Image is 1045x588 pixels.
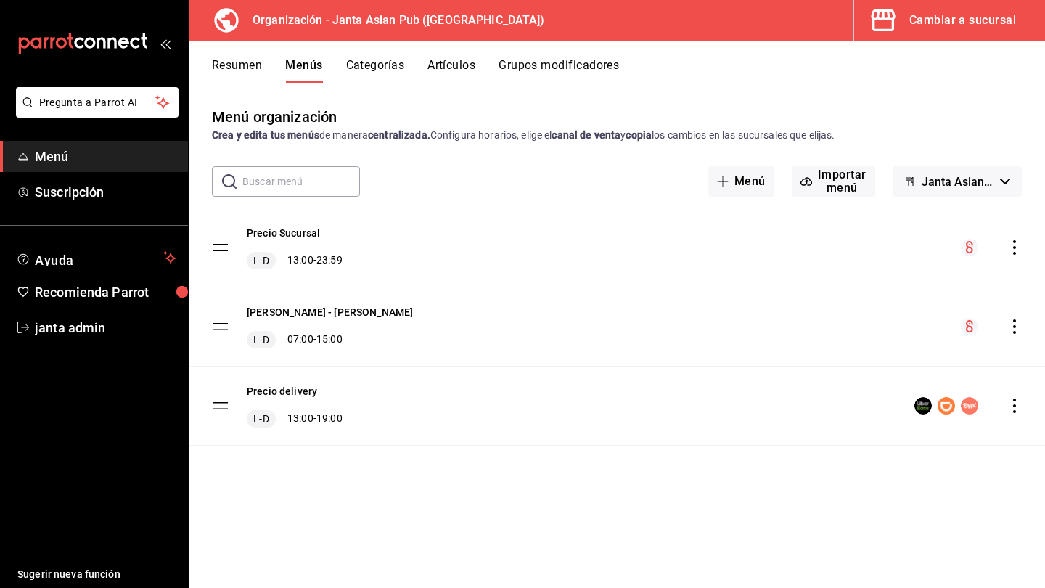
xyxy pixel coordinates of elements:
button: actions [1007,240,1022,255]
button: Menús [285,58,322,83]
strong: canal de venta [552,129,620,141]
button: Resumen [212,58,262,83]
span: L-D [250,332,271,347]
input: Buscar menú [242,167,360,196]
div: Cambiar a sucursal [909,10,1016,30]
strong: centralizada. [368,129,430,141]
span: janta admin [35,318,176,338]
span: Ayuda [35,249,157,266]
button: Artículos [427,58,475,83]
button: Precio Sucursal [247,226,320,240]
span: Janta Asian Pub - Borrador [922,175,994,189]
button: open_drawer_menu [160,38,171,49]
button: Janta Asian Pub - Borrador [893,166,1022,197]
button: actions [1007,399,1022,413]
button: Precio delivery [247,384,317,399]
span: L-D [250,412,271,426]
span: Menú [35,147,176,166]
button: Menú [708,166,774,197]
strong: Crea y edita tus menús [212,129,319,141]
h3: Organización - Janta Asian Pub ([GEOGRAPHIC_DATA]) [241,12,545,29]
button: Importar menú [792,166,875,197]
button: Categorías [346,58,405,83]
a: Pregunta a Parrot AI [10,105,179,121]
button: drag [212,239,229,256]
div: 07:00 - 15:00 [247,331,413,348]
button: Grupos modificadores [499,58,619,83]
button: [PERSON_NAME] - [PERSON_NAME] [247,305,413,319]
div: 13:00 - 19:00 [247,410,343,428]
span: Recomienda Parrot [35,282,176,302]
strong: copia [626,129,652,141]
div: Menú organización [212,106,337,128]
div: 13:00 - 23:59 [247,252,343,269]
button: drag [212,318,229,335]
button: drag [212,397,229,415]
span: Sugerir nueva función [17,567,176,582]
table: menu-maker-table [189,208,1045,446]
div: navigation tabs [212,58,1045,83]
button: Pregunta a Parrot AI [16,87,179,118]
button: actions [1007,319,1022,334]
span: Pregunta a Parrot AI [39,95,156,110]
span: Suscripción [35,182,176,202]
span: L-D [250,253,271,268]
div: de manera Configura horarios, elige el y los cambios en las sucursales que elijas. [212,128,1022,143]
